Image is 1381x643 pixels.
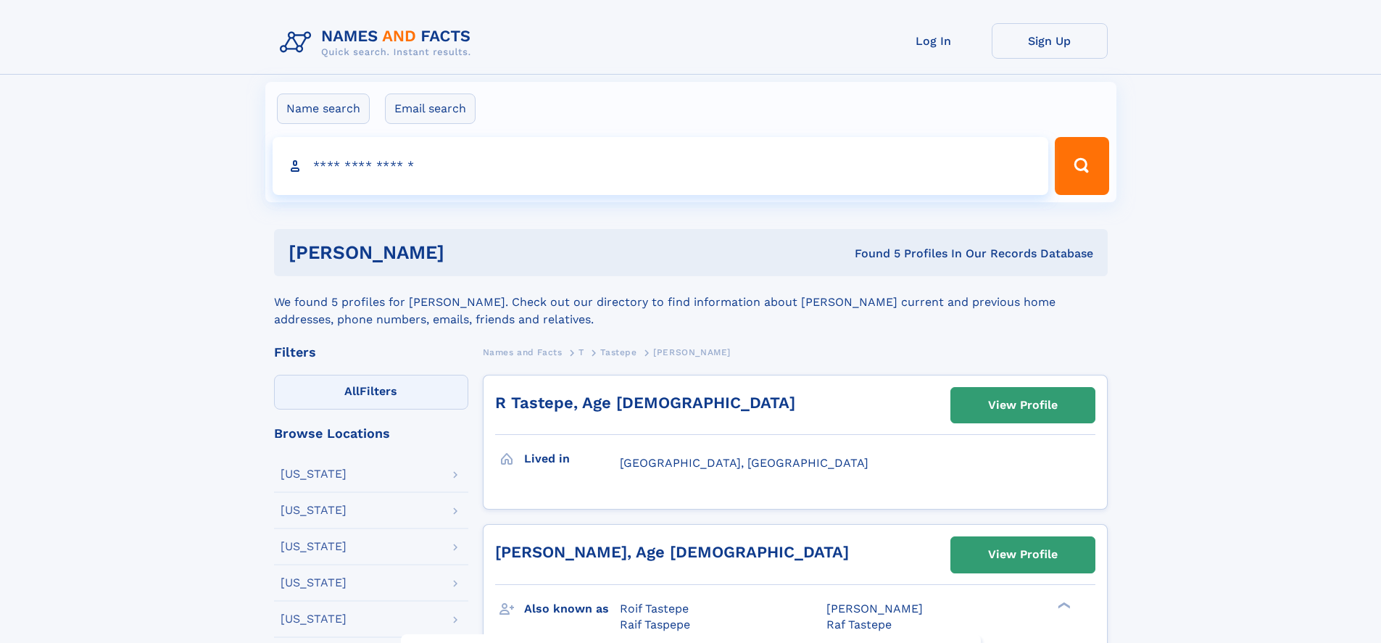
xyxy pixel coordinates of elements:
input: search input [273,137,1049,195]
span: T [578,347,584,357]
a: View Profile [951,388,1095,423]
a: [PERSON_NAME], Age [DEMOGRAPHIC_DATA] [495,543,849,561]
div: Found 5 Profiles In Our Records Database [650,246,1093,262]
span: [GEOGRAPHIC_DATA], [GEOGRAPHIC_DATA] [620,456,868,470]
a: Log In [876,23,992,59]
a: View Profile [951,537,1095,572]
span: Raf Tastepe [826,618,892,631]
h3: Also known as [524,597,620,621]
span: Raif Taspepe [620,618,690,631]
label: Filters [274,375,468,410]
div: [US_STATE] [281,505,347,516]
div: [US_STATE] [281,541,347,552]
span: Roif Tastepe [620,602,689,615]
span: [PERSON_NAME] [826,602,923,615]
div: [US_STATE] [281,577,347,589]
div: Browse Locations [274,427,468,440]
div: View Profile [988,538,1058,571]
div: ❯ [1054,600,1071,610]
span: Tastepe [600,347,636,357]
label: Email search [385,94,476,124]
a: Tastepe [600,343,636,361]
label: Name search [277,94,370,124]
div: View Profile [988,389,1058,422]
div: Filters [274,346,468,359]
img: Logo Names and Facts [274,23,483,62]
div: [US_STATE] [281,613,347,625]
div: We found 5 profiles for [PERSON_NAME]. Check out our directory to find information about [PERSON_... [274,276,1108,328]
a: Sign Up [992,23,1108,59]
span: [PERSON_NAME] [653,347,731,357]
h3: Lived in [524,447,620,471]
div: [US_STATE] [281,468,347,480]
h1: [PERSON_NAME] [289,244,650,262]
span: All [344,384,360,398]
a: Names and Facts [483,343,563,361]
a: T [578,343,584,361]
button: Search Button [1055,137,1108,195]
a: R Tastepe, Age [DEMOGRAPHIC_DATA] [495,394,795,412]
